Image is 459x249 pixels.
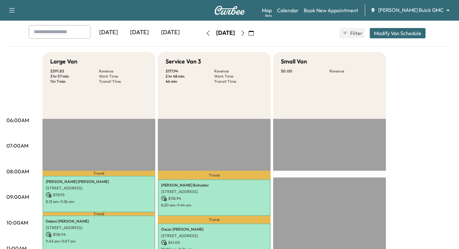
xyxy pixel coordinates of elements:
[124,25,155,40] div: [DATE]
[155,25,186,40] div: [DATE]
[161,233,267,238] p: [STREET_ADDRESS]
[93,25,124,40] div: [DATE]
[370,28,426,38] button: Modify Van Schedule
[262,6,272,14] a: MapBeta
[46,239,152,244] p: 9:43 am - 11:07 am
[214,74,263,79] p: Work Time
[166,79,214,84] p: 46 min
[161,183,267,188] p: [PERSON_NAME] Bohuslav
[214,69,263,74] p: Revenue
[6,193,29,201] p: 09:00AM
[330,69,378,74] p: Revenue
[281,57,307,66] h5: Small Van
[161,203,267,208] p: 8:20 am - 9:44 am
[214,6,245,15] img: Curbee Logo
[99,79,148,84] p: Transit Time
[99,74,148,79] p: Work Time
[161,196,267,201] p: $ 136.94
[161,240,267,245] p: $ 41.00
[166,74,214,79] p: 2 hr 48 min
[46,179,152,184] p: [PERSON_NAME] [PERSON_NAME]
[46,232,152,237] p: $ 136.94
[6,116,29,124] p: 06:00AM
[214,79,263,84] p: Transit Time
[158,216,271,224] p: Travel
[43,212,155,215] p: Travel
[265,13,272,18] div: Beta
[50,79,99,84] p: 1 hr 7 min
[6,142,28,149] p: 07:00AM
[158,171,271,179] p: Travel
[339,28,365,38] button: Filter
[166,57,201,66] h5: Service Van 3
[6,168,29,175] p: 08:00AM
[6,219,28,226] p: 10:00AM
[350,29,362,37] span: Filter
[50,57,77,66] h5: Large Van
[50,69,99,74] p: $ 391.83
[281,69,330,74] p: $ 0.00
[161,189,267,194] p: [STREET_ADDRESS]
[277,6,299,14] a: Calendar
[99,69,148,74] p: Revenue
[378,6,444,14] span: [PERSON_NAME] Buick GMC
[50,74,99,79] p: 3 hr 57 min
[46,199,152,204] p: 8:12 am - 9:36 am
[166,69,214,74] p: $ 177.94
[46,225,152,230] p: [STREET_ADDRESS]
[304,6,358,14] a: Book New Appointment
[43,171,155,176] p: Travel
[46,219,152,224] p: Delani [PERSON_NAME]
[46,192,152,198] p: $ 115.95
[161,227,267,232] p: Oscar [PERSON_NAME]
[216,29,235,37] div: [DATE]
[46,186,152,191] p: [STREET_ADDRESS]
